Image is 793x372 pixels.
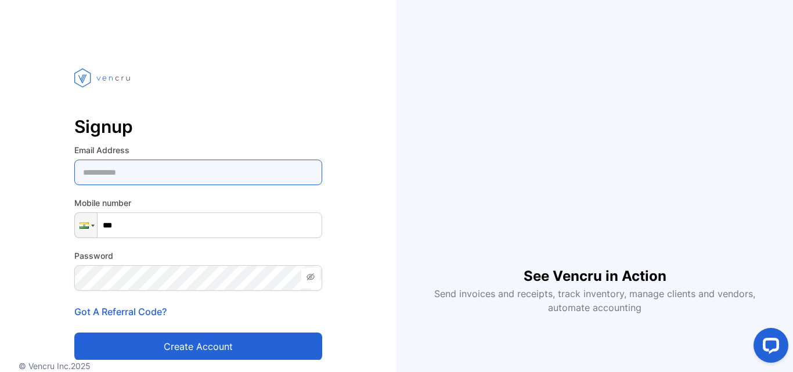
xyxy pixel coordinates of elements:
h1: See Vencru in Action [524,247,666,287]
iframe: YouTube video player [436,58,753,247]
button: Create account [74,333,322,360]
label: Mobile number [74,197,322,209]
p: Got A Referral Code? [74,305,322,319]
iframe: LiveChat chat widget [744,323,793,372]
div: India: + 91 [75,213,97,237]
label: Email Address [74,144,322,156]
p: Send invoices and receipts, track inventory, manage clients and vendors, automate accounting [428,287,762,315]
p: Signup [74,113,322,140]
img: vencru logo [74,46,132,109]
label: Password [74,250,322,262]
